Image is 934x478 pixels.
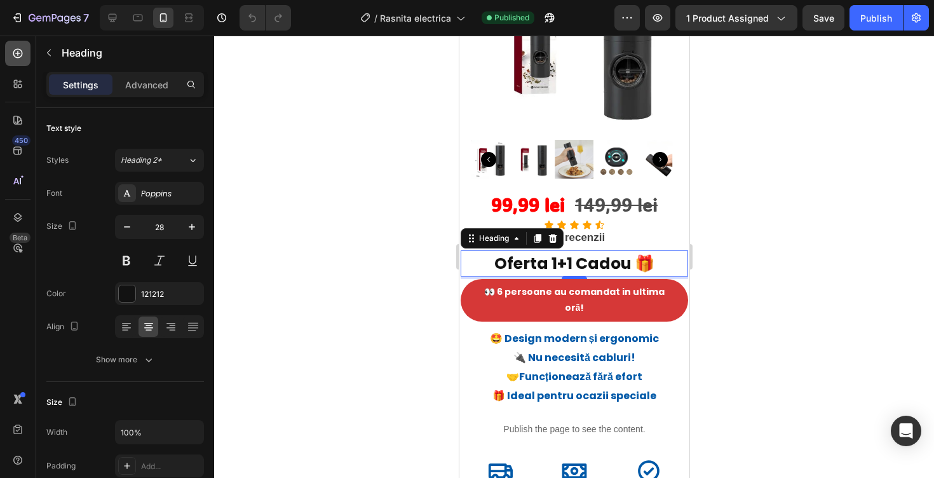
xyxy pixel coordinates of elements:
span: Heading 2* [121,154,162,166]
div: Open Intercom Messenger [891,416,921,446]
div: Styles [46,154,69,166]
span: Rasnita electrica [380,11,451,25]
div: Size [46,218,80,235]
div: Font [46,188,62,199]
input: Auto [116,421,203,444]
p: Advanced [125,78,168,92]
div: 450 [12,135,30,146]
div: Color [46,288,66,299]
p: Heading [62,45,199,60]
button: Show more [46,348,204,371]
div: 121212 [141,289,201,300]
p: 7 [83,10,89,25]
button: Save [802,5,844,31]
div: Poppins [141,188,201,200]
div: Publish [860,11,892,25]
div: Text style [46,123,81,134]
div: Align [46,318,82,336]
iframe: To enrich screen reader interactions, please activate Accessibility in Grammarly extension settings [459,36,689,478]
div: Undo/Redo [240,5,291,31]
div: Padding [46,460,76,472]
button: 7 [5,5,95,31]
span: Save [813,13,834,24]
span: / [374,11,377,25]
div: Size [46,394,80,411]
div: Add... [141,461,201,472]
div: Beta [10,233,30,243]
button: 1 product assigned [675,5,797,31]
span: Published [494,12,529,24]
div: Show more [96,353,155,366]
button: Heading 2* [115,149,204,172]
div: Width [46,427,67,438]
span: 1 product assigned [686,11,769,25]
p: Settings [63,78,98,92]
button: Publish [849,5,903,31]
